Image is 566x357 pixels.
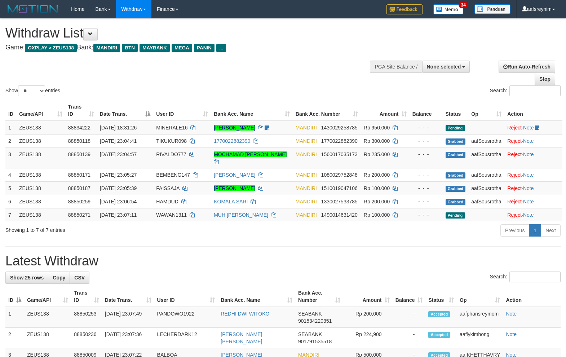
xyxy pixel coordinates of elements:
[16,100,65,121] th: Game/API: activate to sort column ascending
[24,286,71,307] th: Game/API: activate to sort column ascending
[5,195,16,208] td: 6
[5,224,230,234] div: Showing 1 to 7 of 7 entries
[24,328,71,348] td: ZEUS138
[296,151,317,157] span: MANDIRI
[48,272,70,284] a: Copy
[523,185,534,191] a: Note
[507,138,522,144] a: Reject
[523,212,534,218] a: Note
[509,272,561,282] input: Search:
[16,121,65,135] td: ZEUS138
[321,212,358,218] span: Copy 1490014631420 to clipboard
[16,168,65,181] td: ZEUS138
[211,100,293,121] th: Bank Acc. Name: activate to sort column ascending
[507,212,522,218] a: Reject
[468,195,504,208] td: aafSousrotha
[93,44,120,52] span: MANDIRI
[97,100,154,121] th: Date Trans.: activate to sort column descending
[343,286,393,307] th: Amount: activate to sort column ascending
[65,100,97,121] th: Trans ID: activate to sort column ascending
[321,185,358,191] span: Copy 1510019047106 to clipboard
[102,307,154,328] td: [DATE] 23:07:49
[5,4,60,14] img: MOTION_logo.png
[504,100,562,121] th: Action
[364,138,390,144] span: Rp 300.000
[428,311,450,317] span: Accepted
[412,137,440,145] div: - - -
[412,185,440,192] div: - - -
[16,181,65,195] td: ZEUS138
[154,328,218,348] td: LECHERDARK12
[446,199,466,205] span: Grabbed
[321,172,358,178] span: Copy 1080029752848 to clipboard
[298,331,322,337] span: SEABANK
[100,151,137,157] span: [DATE] 23:04:57
[468,168,504,181] td: aafSousrotha
[427,64,461,70] span: None selected
[100,199,137,204] span: [DATE] 23:06:54
[214,125,255,131] a: [PERSON_NAME]
[5,134,16,147] td: 2
[343,307,393,328] td: Rp 200,000
[541,224,561,237] a: Next
[446,125,465,131] span: Pending
[172,44,192,52] span: MEGA
[18,85,45,96] select: Showentries
[156,212,187,218] span: WAWAN1311
[68,125,90,131] span: 88834222
[446,186,466,192] span: Grabbed
[500,224,529,237] a: Previous
[507,151,522,157] a: Reject
[428,332,450,338] span: Accepted
[410,100,443,121] th: Balance
[53,275,65,281] span: Copy
[100,185,137,191] span: [DATE] 23:05:39
[68,185,90,191] span: 88850187
[214,185,255,191] a: [PERSON_NAME]
[153,100,211,121] th: User ID: activate to sort column ascending
[154,286,218,307] th: User ID: activate to sort column ascending
[68,199,90,204] span: 88850259
[321,199,358,204] span: Copy 1330027533785 to clipboard
[5,85,60,96] label: Show entries
[296,138,317,144] span: MANDIRI
[535,73,555,85] a: Stop
[214,212,268,218] a: MUH [PERSON_NAME]
[474,4,510,14] img: panduan.png
[156,185,180,191] span: FAISSAJA
[16,134,65,147] td: ZEUS138
[214,151,287,157] a: MOCHAMAD [PERSON_NAME]
[412,211,440,219] div: - - -
[364,151,390,157] span: Rp 235.000
[393,328,426,348] td: -
[5,100,16,121] th: ID
[422,61,470,73] button: None selected
[5,208,16,221] td: 7
[25,44,77,52] span: OXPLAY > ZEUS138
[5,147,16,168] td: 3
[5,26,370,40] h1: Withdraw List
[5,168,16,181] td: 4
[5,181,16,195] td: 5
[446,212,465,219] span: Pending
[122,44,138,52] span: BTN
[298,318,332,324] span: Copy 901534220351 to clipboard
[364,185,390,191] span: Rp 100.000
[221,331,262,344] a: [PERSON_NAME] [PERSON_NAME]
[154,307,218,328] td: PANDOWO1922
[490,85,561,96] label: Search:
[296,125,317,131] span: MANDIRI
[446,138,466,145] span: Grabbed
[214,138,250,144] a: 1770022882390
[156,172,190,178] span: BEMBENG147
[507,125,522,131] a: Reject
[216,44,226,52] span: ...
[529,224,541,237] a: 1
[506,331,517,337] a: Note
[468,100,504,121] th: Op: activate to sort column ascending
[504,195,562,208] td: ·
[504,181,562,195] td: ·
[468,134,504,147] td: aafSousrotha
[71,328,102,348] td: 88850236
[468,147,504,168] td: aafSousrotha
